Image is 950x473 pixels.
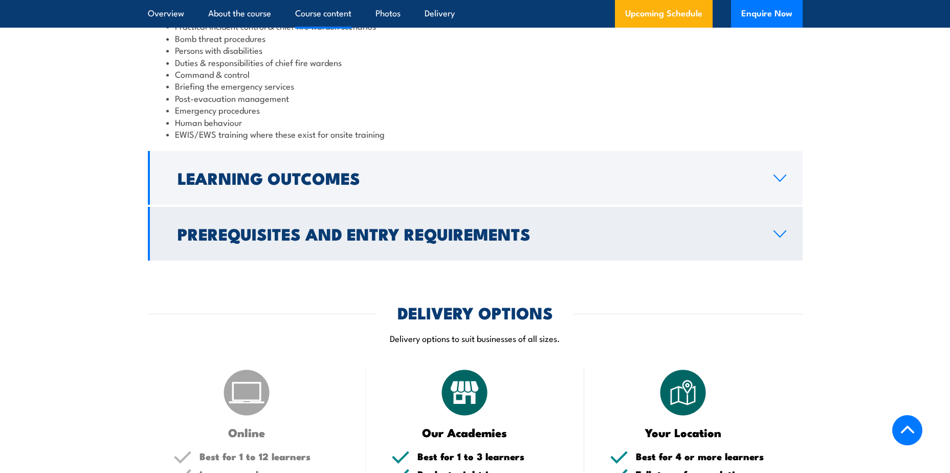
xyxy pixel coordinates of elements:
[610,426,757,438] h3: Your Location
[397,305,553,319] h2: DELIVERY OPTIONS
[166,56,784,68] li: Duties & responsibilities of chief fire wardens
[148,332,803,344] p: Delivery options to suit businesses of all sizes.
[166,128,784,140] li: EWIS/EWS training where these exist for onsite training
[166,32,784,44] li: Bomb threat procedures
[166,80,784,92] li: Briefing the emergency services
[166,44,784,56] li: Persons with disabilities
[636,451,777,461] h5: Best for 4 or more learners
[166,116,784,128] li: Human behaviour
[178,226,757,241] h2: Prerequisites and Entry Requirements
[148,151,803,205] a: Learning Outcomes
[417,451,559,461] h5: Best for 1 to 3 learners
[148,207,803,261] a: Prerequisites and Entry Requirements
[173,426,320,438] h3: Online
[200,451,341,461] h5: Best for 1 to 12 learners
[178,170,757,185] h2: Learning Outcomes
[166,68,784,80] li: Command & control
[166,92,784,104] li: Post-evacuation management
[166,104,784,116] li: Emergency procedures
[391,426,538,438] h3: Our Academies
